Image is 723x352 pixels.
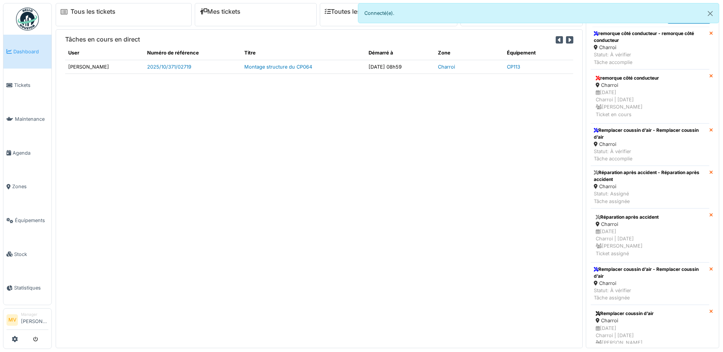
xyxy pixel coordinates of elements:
a: 2025/10/371/02719 [147,64,191,70]
div: Statut: À vérifier Tâche accomplie [594,51,706,66]
a: Zones [3,170,51,204]
a: Dashboard [3,35,51,69]
th: Titre [241,46,366,60]
div: Charroi [596,221,704,228]
div: [DATE] Charroi | [DATE] [PERSON_NAME] Ticket assigné [596,228,704,257]
div: Manager [21,312,48,317]
a: CP113 [507,64,520,70]
div: Charroi [594,141,706,148]
a: Réparation après accident - Réparation après accident Charroi Statut: AssignéTâche assignée [591,166,709,208]
td: [DATE] 08h59 [366,60,435,74]
a: Agenda [3,136,51,170]
th: Démarré à [366,46,435,60]
div: Charroi [594,280,706,287]
span: Statistiques [14,284,48,291]
a: Maintenance [3,102,51,136]
div: Charroi [594,44,706,51]
a: Réparation après accident Charroi [DATE]Charroi | [DATE] [PERSON_NAME]Ticket assigné [591,208,709,262]
button: Close [702,3,719,24]
div: Remplacer coussin d’air [596,310,704,317]
a: Tickets [3,69,51,102]
div: Statut: À vérifier Tâche assignée [594,287,706,301]
div: Charroi [596,317,704,324]
th: Zone [435,46,504,60]
span: Tickets [14,82,48,89]
div: Connecté(e). [358,3,720,23]
div: Charroi [594,183,706,190]
span: Agenda [13,149,48,157]
div: Remplacer coussin d’air - Remplacer coussin d’air [594,127,706,141]
a: Équipements [3,203,51,237]
span: Équipements [15,217,48,224]
div: [DATE] Charroi | [DATE] [PERSON_NAME] Ticket en cours [596,89,704,118]
span: Maintenance [15,115,48,123]
li: MV [6,314,18,326]
a: Remplacer coussin d’air - Remplacer coussin d’air Charroi Statut: À vérifierTâche accomplie [591,123,709,166]
div: Réparation après accident - Réparation après accident [594,169,706,183]
td: [PERSON_NAME] [65,60,144,74]
a: Mes tickets [200,8,240,15]
div: Charroi [596,82,704,89]
div: Statut: À vérifier Tâche accomplie [594,148,706,162]
th: Numéro de référence [144,46,242,60]
img: Badge_color-CXgf-gQk.svg [16,8,39,30]
a: Stock [3,237,51,271]
a: Charroi [438,64,455,70]
h6: Tâches en cours en direct [65,36,140,43]
a: Toutes les tâches [325,8,382,15]
a: Tous les tickets [71,8,115,15]
div: Remplacer coussin d’air - Remplacer coussin d’air [594,266,706,280]
span: Stock [14,251,48,258]
th: Équipement [504,46,573,60]
li: [PERSON_NAME] [21,312,48,328]
span: Dashboard [13,48,48,55]
div: remorque côté conducteur [596,75,704,82]
a: Statistiques [3,271,51,305]
a: Montage structure du CP064 [244,64,312,70]
div: Statut: Assigné Tâche assignée [594,190,706,205]
span: Zones [12,183,48,190]
a: remorque côté conducteur - remorque côté conducteur Charroi Statut: À vérifierTâche accomplie [591,27,709,69]
div: remorque côté conducteur - remorque côté conducteur [594,30,706,44]
div: Réparation après accident [596,214,704,221]
a: remorque côté conducteur Charroi [DATE]Charroi | [DATE] [PERSON_NAME]Ticket en cours [591,69,709,123]
a: MV Manager[PERSON_NAME] [6,312,48,330]
a: Remplacer coussin d’air - Remplacer coussin d’air Charroi Statut: À vérifierTâche assignée [591,262,709,305]
span: translation missing: fr.shared.user [68,50,79,56]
